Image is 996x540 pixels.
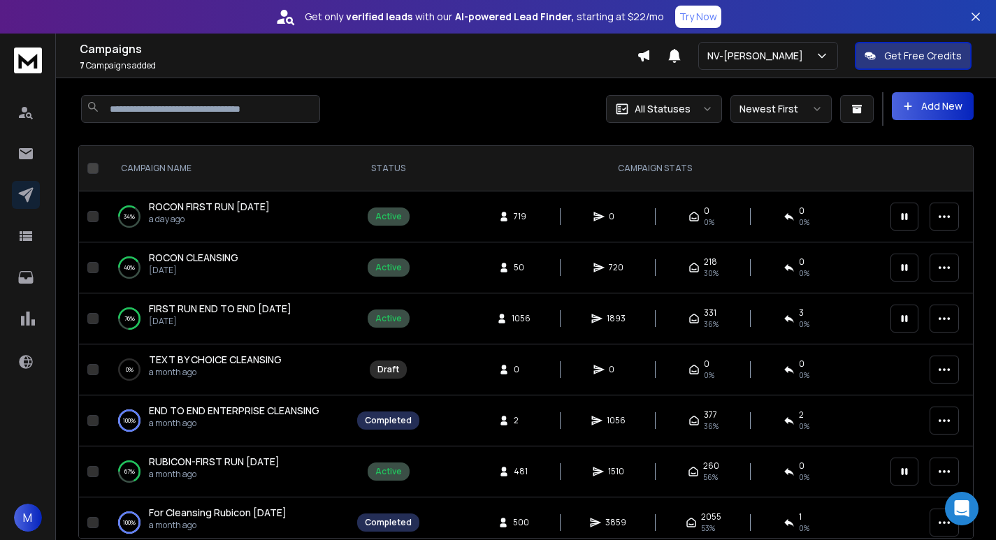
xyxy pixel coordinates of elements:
button: M [14,504,42,532]
p: 34 % [124,210,135,224]
span: 0 % [799,319,809,330]
span: 500 [513,517,529,528]
td: 0%TEXT BY CHOICE CLEANSINGa month ago [104,344,349,395]
div: Active [375,211,402,222]
div: Active [375,313,402,324]
span: 50 [514,262,528,273]
span: 0% [799,370,809,381]
a: ROCON FIRST RUN [DATE] [149,200,270,214]
span: 0% [704,217,714,228]
span: 0 % [799,523,809,534]
p: a day ago [149,214,270,225]
span: 0 [704,205,709,217]
div: Draft [377,364,399,375]
span: 218 [704,256,717,268]
span: 0 [799,205,804,217]
div: Open Intercom Messenger [945,492,979,525]
p: [DATE] [149,316,291,327]
span: 0 [514,364,528,375]
span: 36 % [704,421,719,432]
p: 100 % [123,516,136,530]
p: 0 % [126,363,133,377]
span: 3859 [605,517,626,528]
span: 0 % [799,268,809,279]
span: 53 % [701,523,715,534]
p: a month ago [149,469,280,480]
span: 260 [703,460,719,472]
a: For Cleansing Rubicon [DATE] [149,506,287,520]
th: CAMPAIGN NAME [104,146,349,191]
p: Try Now [679,10,717,24]
p: [DATE] [149,265,238,276]
span: 0 [799,460,804,472]
span: 1893 [607,313,626,324]
strong: AI-powered Lead Finder, [455,10,574,24]
td: 40%ROCON CLEANSING[DATE] [104,242,349,293]
p: 67 % [124,465,135,479]
span: 0 [704,358,709,370]
span: 2055 [701,511,721,523]
a: TEXT BY CHOICE CLEANSING [149,353,282,367]
p: a month ago [149,520,287,531]
div: Completed [365,415,412,426]
strong: verified leads [346,10,412,24]
p: 76 % [124,312,135,326]
button: Newest First [730,95,832,123]
td: 100%END TO END ENTERPRISE CLEANSINGa month ago [104,395,349,446]
span: 481 [514,466,528,477]
button: Add New [892,92,974,120]
p: 100 % [123,414,136,428]
td: 76%FIRST RUN END TO END [DATE][DATE] [104,293,349,344]
span: 36 % [704,319,719,330]
a: FIRST RUN END TO END [DATE] [149,302,291,316]
p: 40 % [124,261,135,275]
span: 331 [704,307,716,319]
p: Campaigns added [80,60,637,71]
span: 0 % [799,421,809,432]
span: 377 [704,409,717,421]
span: FIRST RUN END TO END [DATE] [149,302,291,315]
button: Try Now [675,6,721,28]
a: ROCON CLEANSING [149,251,238,265]
span: 30 % [704,268,719,279]
span: 56 % [703,472,718,483]
p: a month ago [149,367,282,378]
p: a month ago [149,418,319,429]
span: ROCON CLEANSING [149,251,238,264]
span: 7 [80,59,85,71]
button: Get Free Credits [855,42,972,70]
span: 0% [799,217,809,228]
span: 720 [609,262,623,273]
a: END TO END ENTERPRISE CLEANSING [149,404,319,418]
span: 1 [799,511,802,523]
span: 0 [799,358,804,370]
p: Get only with our starting at $22/mo [305,10,664,24]
th: STATUS [349,146,428,191]
h1: Campaigns [80,41,637,57]
span: 0 % [799,472,809,483]
span: TEXT BY CHOICE CLEANSING [149,353,282,366]
span: 0 [609,364,623,375]
span: 0% [704,370,714,381]
div: Active [375,262,402,273]
th: CAMPAIGN STATS [428,146,882,191]
span: 1510 [608,466,624,477]
span: 0 [609,211,623,222]
td: 34%ROCON FIRST RUN [DATE]a day ago [104,191,349,242]
span: 1056 [512,313,531,324]
span: 2 [514,415,528,426]
p: NV-[PERSON_NAME] [707,49,809,63]
a: RUBICON-FIRST RUN [DATE] [149,455,280,469]
img: logo [14,48,42,73]
span: RUBICON-FIRST RUN [DATE] [149,455,280,468]
p: Get Free Credits [884,49,962,63]
span: ROCON FIRST RUN [DATE] [149,200,270,213]
span: 3 [799,307,804,319]
span: END TO END ENTERPRISE CLEANSING [149,404,319,417]
td: 67%RUBICON-FIRST RUN [DATE]a month ago [104,446,349,497]
span: 1056 [607,415,626,426]
p: All Statuses [635,102,691,116]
